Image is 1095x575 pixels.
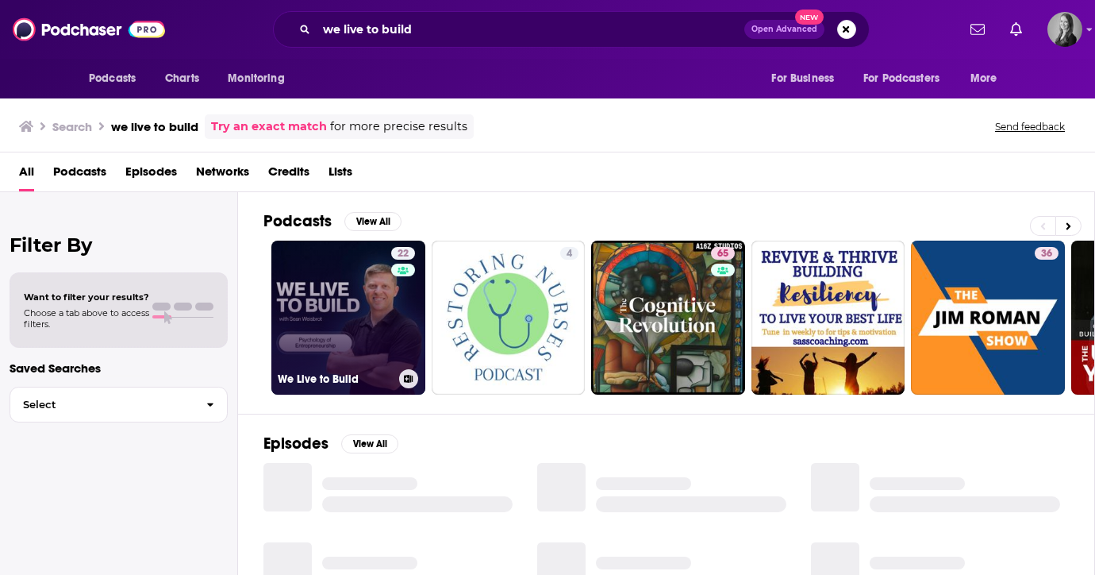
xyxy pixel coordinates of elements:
span: New [795,10,824,25]
a: Networks [196,159,249,191]
a: Show notifications dropdown [1004,16,1028,43]
span: Charts [165,68,199,90]
span: Monitoring [228,68,284,90]
a: Show notifications dropdown [964,16,991,43]
span: Choose a tab above to access filters. [24,307,149,330]
span: For Podcasters [863,68,939,90]
a: 22We Live to Build [271,241,425,395]
button: open menu [760,64,854,94]
button: open menu [78,64,156,94]
a: All [19,159,34,191]
h3: we live to build [111,119,198,134]
a: Podcasts [53,159,106,191]
button: open menu [853,64,962,94]
a: 36 [911,241,1065,395]
a: 36 [1035,247,1058,260]
input: Search podcasts, credits, & more... [317,17,744,42]
button: Show profile menu [1047,12,1082,47]
a: 65 [591,241,745,395]
button: Select [10,387,228,423]
a: 4 [432,241,586,395]
span: 65 [717,246,728,262]
h3: We Live to Build [278,372,393,386]
a: Lists [328,159,352,191]
button: View All [341,434,398,453]
h2: Podcasts [263,211,332,231]
span: Want to filter your results? [24,291,149,303]
h2: Episodes [263,434,328,453]
button: View All [344,212,401,231]
span: 22 [398,246,409,262]
div: Search podcasts, credits, & more... [273,11,870,48]
a: Episodes [125,159,177,191]
span: 4 [567,246,572,262]
span: Logged in as katieTBG [1047,12,1082,47]
a: 65 [711,247,735,260]
h3: Search [52,119,92,134]
a: 4 [560,247,578,260]
span: Open Advanced [751,25,817,33]
span: More [970,68,997,90]
button: Send feedback [990,120,1070,133]
p: Saved Searches [10,361,228,376]
a: 22 [391,247,415,260]
button: open menu [959,64,1017,94]
a: Credits [268,159,309,191]
img: Podchaser - Follow, Share and Rate Podcasts [13,14,165,44]
span: for more precise results [330,118,467,136]
button: open menu [217,64,305,94]
span: Select [10,399,194,410]
span: 36 [1041,246,1052,262]
button: Open AdvancedNew [744,20,824,39]
a: PodcastsView All [263,211,401,231]
a: Charts [155,64,209,94]
img: User Profile [1047,12,1082,47]
a: Try an exact match [211,118,327,136]
h2: Filter By [10,233,228,257]
a: EpisodesView All [263,434,398,453]
span: For Business [771,68,834,90]
span: Podcasts [89,68,136,90]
